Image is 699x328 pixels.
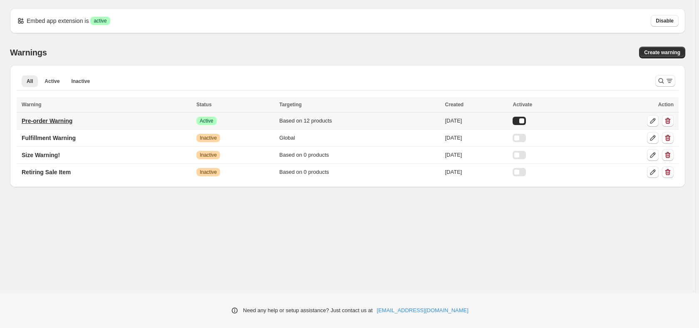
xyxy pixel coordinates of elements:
span: Inactive [200,135,217,141]
div: Based on 12 products [279,117,440,125]
a: Create warning [639,47,685,58]
span: active [94,18,107,24]
span: Action [658,102,674,108]
p: Embed app extension is [27,17,89,25]
div: [DATE] [445,117,508,125]
a: Retiring Sale Item [17,165,76,179]
p: Size Warning! [22,151,60,159]
span: Targeting [279,102,302,108]
div: Based on 0 products [279,151,440,159]
span: Active [45,78,59,85]
a: [EMAIL_ADDRESS][DOMAIN_NAME] [377,306,468,315]
div: [DATE] [445,151,508,159]
div: [DATE] [445,168,508,176]
button: Disable [651,15,679,27]
a: Pre-order Warning [17,114,77,128]
span: Inactive [200,169,217,175]
p: Pre-order Warning [22,117,72,125]
span: Inactive [71,78,90,85]
span: Activate [513,102,532,108]
h2: Warnings [10,48,47,58]
a: Size Warning! [17,148,65,162]
span: All [27,78,33,85]
span: Created [445,102,464,108]
span: Status [196,102,212,108]
span: Active [200,118,213,124]
div: Based on 0 products [279,168,440,176]
a: Fulfillment Warning [17,131,81,145]
div: Global [279,134,440,142]
div: [DATE] [445,134,508,142]
span: Disable [656,18,674,24]
button: Search and filter results [655,75,675,87]
span: Warning [22,102,42,108]
p: Fulfillment Warning [22,134,76,142]
span: Inactive [200,152,217,158]
p: Retiring Sale Item [22,168,71,176]
span: Create warning [644,49,680,56]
